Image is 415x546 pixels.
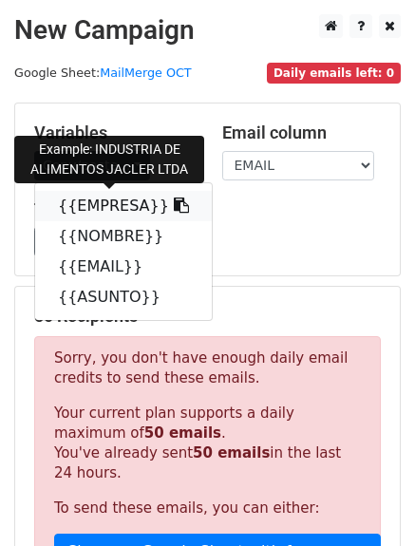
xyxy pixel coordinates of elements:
h5: Variables [34,122,194,143]
h2: New Campaign [14,14,401,47]
a: Daily emails left: 0 [267,66,401,80]
a: {{NOMBRE}} [35,221,212,252]
small: Google Sheet: [14,66,192,80]
p: To send these emails, you can either: [54,499,361,518]
strong: 50 emails [144,424,221,442]
span: Daily emails left: 0 [267,63,401,84]
a: {{EMAIL}} [35,252,212,282]
strong: 50 emails [193,444,270,461]
h5: Email column [222,122,382,143]
p: Sorry, you don't have enough daily email credits to send these emails. [54,348,361,388]
p: Your current plan supports a daily maximum of . You've already sent in the last 24 hours. [54,404,361,483]
a: {{ASUNTO}} [35,282,212,312]
div: Widget de chat [320,455,415,546]
a: MailMerge OCT [100,66,191,80]
div: Example: INDUSTRIA DE ALIMENTOS JACLER LTDA [14,136,204,183]
a: {{EMPRESA}} [35,191,212,221]
iframe: Chat Widget [320,455,415,546]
